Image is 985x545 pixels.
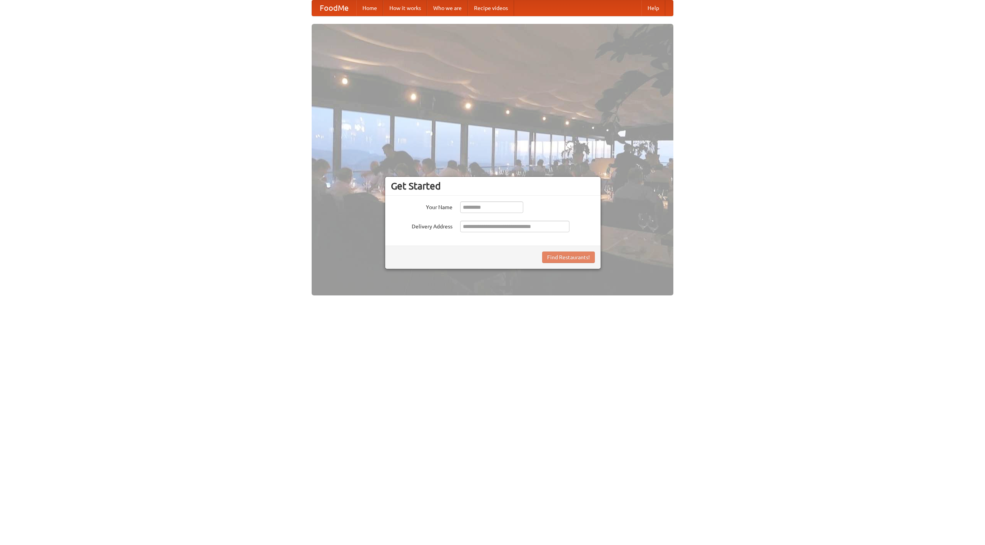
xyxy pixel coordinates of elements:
a: FoodMe [312,0,356,16]
a: How it works [383,0,427,16]
a: Home [356,0,383,16]
a: Recipe videos [468,0,514,16]
h3: Get Started [391,180,595,192]
a: Help [641,0,665,16]
button: Find Restaurants! [542,252,595,263]
label: Delivery Address [391,221,452,230]
a: Who we are [427,0,468,16]
label: Your Name [391,201,452,211]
